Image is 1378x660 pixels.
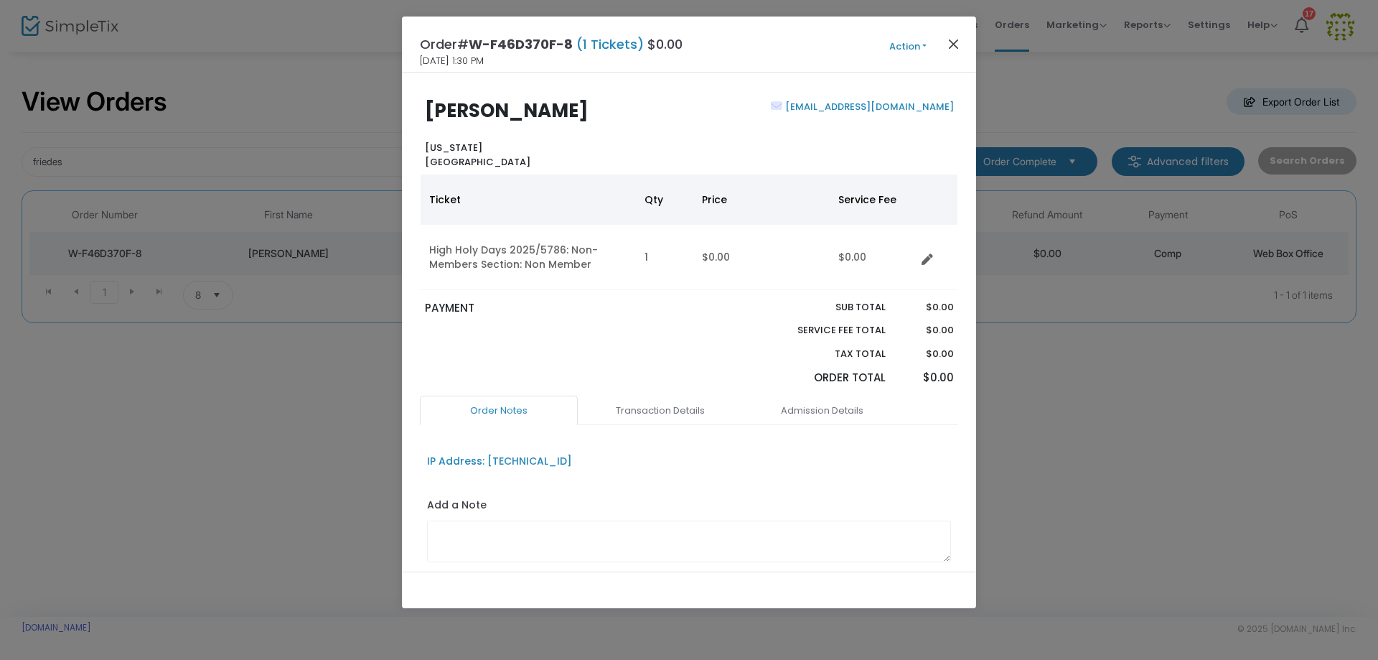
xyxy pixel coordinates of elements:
[945,34,963,53] button: Close
[764,370,886,386] p: Order Total
[830,225,916,290] td: $0.00
[693,175,830,225] th: Price
[899,347,953,361] p: $0.00
[425,300,683,317] p: PAYMENT
[899,300,953,315] p: $0.00
[743,396,901,426] a: Admission Details
[830,175,916,225] th: Service Fee
[581,396,739,426] a: Transaction Details
[421,175,636,225] th: Ticket
[693,225,830,290] td: $0.00
[764,323,886,338] p: Service Fee Total
[782,100,954,113] a: [EMAIL_ADDRESS][DOMAIN_NAME]
[899,323,953,338] p: $0.00
[636,175,693,225] th: Qty
[573,35,647,53] span: (1 Tickets)
[764,347,886,361] p: Tax Total
[427,454,572,469] div: IP Address: [TECHNICAL_ID]
[764,300,886,315] p: Sub total
[469,35,573,53] span: W-F46D370F-8
[899,370,953,386] p: $0.00
[420,34,683,54] h4: Order# $0.00
[427,498,487,516] label: Add a Note
[421,225,636,290] td: High Holy Days 2025/5786: Non-Members Section: Non Member
[865,39,951,55] button: Action
[420,396,578,426] a: Order Notes
[636,225,693,290] td: 1
[425,141,530,169] b: [US_STATE] [GEOGRAPHIC_DATA]
[425,98,589,124] b: [PERSON_NAME]
[421,175,957,290] div: Data table
[420,54,484,68] span: [DATE] 1:30 PM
